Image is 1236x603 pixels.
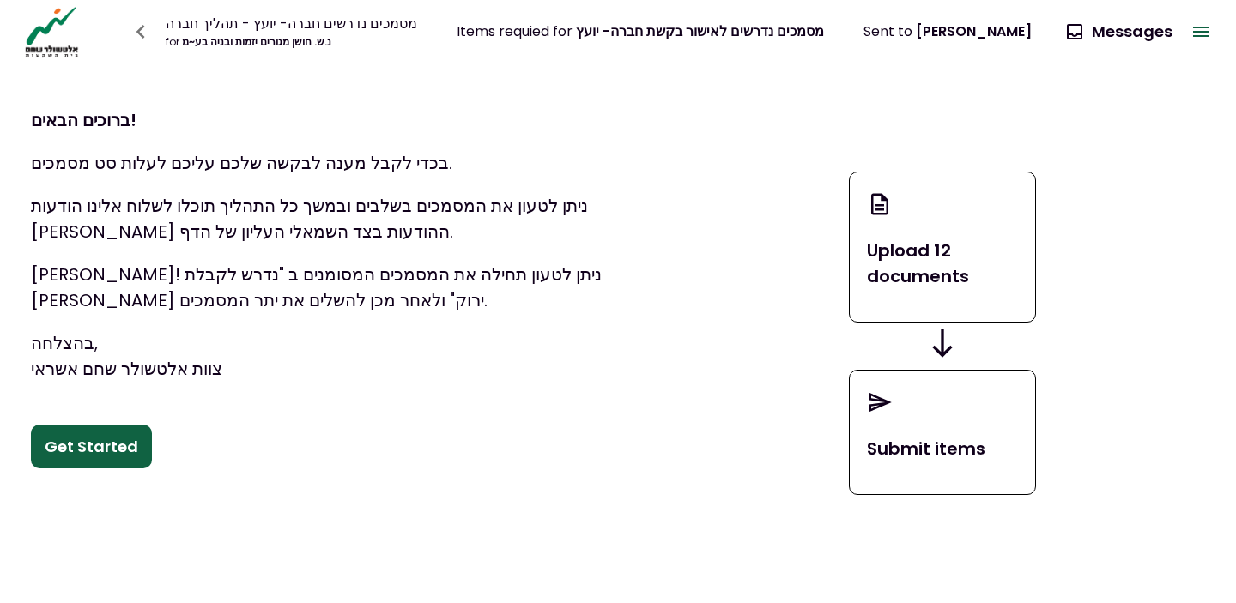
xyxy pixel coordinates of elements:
strong: ברוכים הבאים! [31,108,136,132]
div: Items requied for [457,21,824,42]
p: Upload 12 documents [867,238,1019,289]
span: מסמכים נדרשים לאישור בקשת חברה- יועץ [576,21,824,41]
span: for [166,34,179,49]
p: ניתן לטעון את המסמכים בשלבים ובמשך כל התהליך תוכלו לשלוח אלינו הודעות [PERSON_NAME] ההודעות בצד ה... [31,193,618,244]
p: בהצלחה, צוות אלטשולר שחם אשראי [31,330,618,382]
div: מסמכים נדרשים חברה- יועץ - תהליך חברה [166,13,417,34]
button: Messages [1054,9,1186,54]
p: בכדי לקבל מענה לבקשה שלכם עליכם לעלות סט מסמכים. [31,150,618,176]
div: Sent to [863,21,1032,42]
p: [PERSON_NAME]! ניתן לטעון תחילה את המסמכים המסומנים ב "נדרש לקבלת [PERSON_NAME] ירוק" ולאחר מכן ל... [31,262,618,313]
div: נ.ש. חושן מגורים יזמות ובניה בע~מ [166,34,417,50]
button: Get Started [31,425,152,469]
span: [PERSON_NAME] [916,21,1032,41]
img: Logo [21,5,83,58]
p: Submit items [867,436,1019,461]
